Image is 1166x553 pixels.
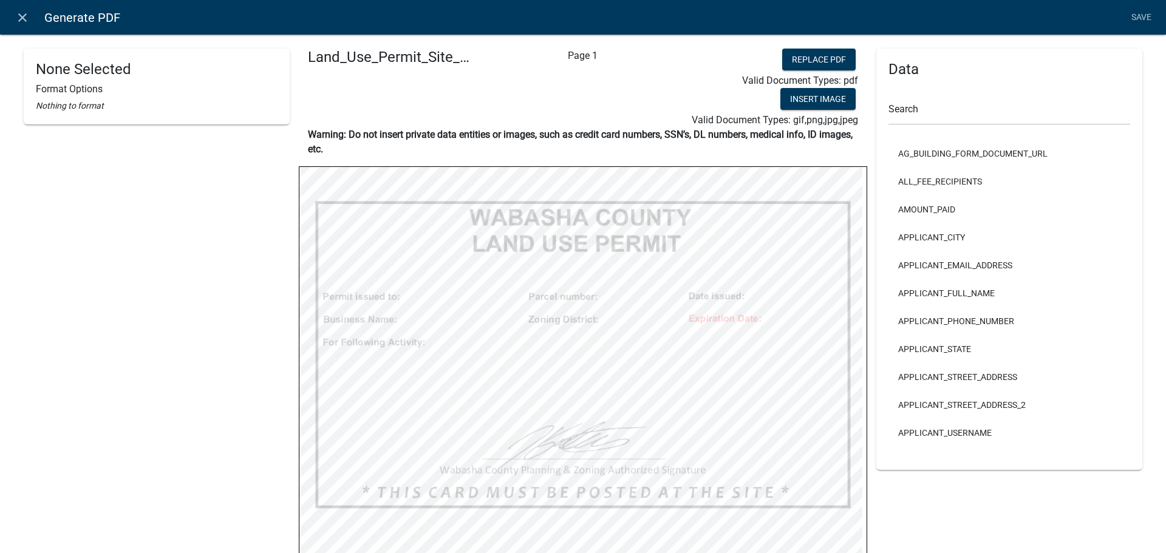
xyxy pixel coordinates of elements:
[780,88,856,110] button: Insert Image
[1126,6,1156,29] a: Save
[44,5,120,30] span: Generate PDF
[888,61,1130,78] h4: Data
[888,335,1130,363] li: APPLICANT_STATE
[692,114,858,126] span: Valid Document Types: gif,png,jpg,jpeg
[36,83,278,95] h6: Format Options
[888,419,1130,447] li: APPLICANT_USERNAME
[888,391,1130,419] li: APPLICANT_STREET_ADDRESS_2
[888,168,1130,195] li: ALL_FEE_RECIPIENTS
[888,223,1130,251] li: APPLICANT_CITY
[36,101,104,110] i: Nothing to format
[782,49,856,70] button: Replace PDF
[742,75,858,86] span: Valid Document Types: pdf
[888,251,1130,279] li: APPLICANT_EMAIL_ADDRESS
[888,195,1130,223] li: AMOUNT_PAID
[308,49,479,66] h4: Land_Use_Permit_Site_Card.pdf
[888,447,1130,475] li: APPLICANT_ZIP
[568,50,598,61] span: Page 1
[888,363,1130,391] li: APPLICANT_STREET_ADDRESS
[15,10,30,25] i: close
[888,279,1130,307] li: APPLICANT_FULL_NAME
[308,127,858,157] p: Warning: Do not insert private data entities or images, such as credit card numbers, SSN’s, DL nu...
[888,140,1130,168] li: AG_BUILDING_FORM_DOCUMENT_URL
[888,307,1130,335] li: APPLICANT_PHONE_NUMBER
[36,61,278,78] h4: None Selected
